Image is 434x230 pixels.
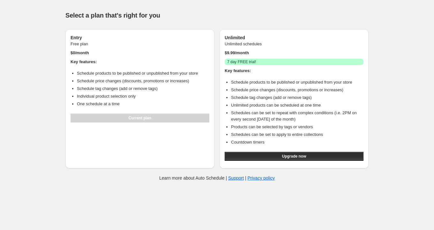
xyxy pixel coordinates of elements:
li: Products can be selected by tags or vendors [231,124,363,130]
li: Countdown timers [231,139,363,145]
p: $ 9.99 /month [225,50,363,56]
li: Schedule price changes (discounts, promotions or increases) [231,87,363,93]
button: Upgrade now [225,152,363,161]
h1: Select a plan that's right for you [65,11,369,19]
p: Free plan [71,41,209,47]
li: Individual product selection only [77,93,209,100]
span: 7 day FREE trial! [227,59,256,64]
span: Upgrade now [282,154,306,159]
li: Schedule tag changes (add or remove tags) [231,94,363,101]
li: Unlimited products can be scheduled at one time [231,102,363,108]
p: Learn more about Auto Schedule | | [159,175,275,181]
a: Privacy policy [248,175,275,181]
li: Schedule products to be published or unpublished from your store [231,79,363,85]
li: Schedule tag changes (add or remove tags) [77,85,209,92]
h4: Key features: [225,68,363,74]
h3: Entry [71,34,209,41]
a: Support [228,175,244,181]
h4: Key features: [71,59,209,65]
li: One schedule at a time [77,101,209,107]
h3: Unlimited [225,34,363,41]
p: $ 0 /month [71,50,209,56]
li: Schedule products to be published or unpublished from your store [77,70,209,77]
li: Schedules can be set to apply to entire collections [231,131,363,138]
li: Schedule price changes (discounts, promotions or increases) [77,78,209,84]
li: Schedules can be set to repeat with complex conditions (i.e. 2PM on every second [DATE] of the mo... [231,110,363,122]
p: Unlimited schedules [225,41,363,47]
